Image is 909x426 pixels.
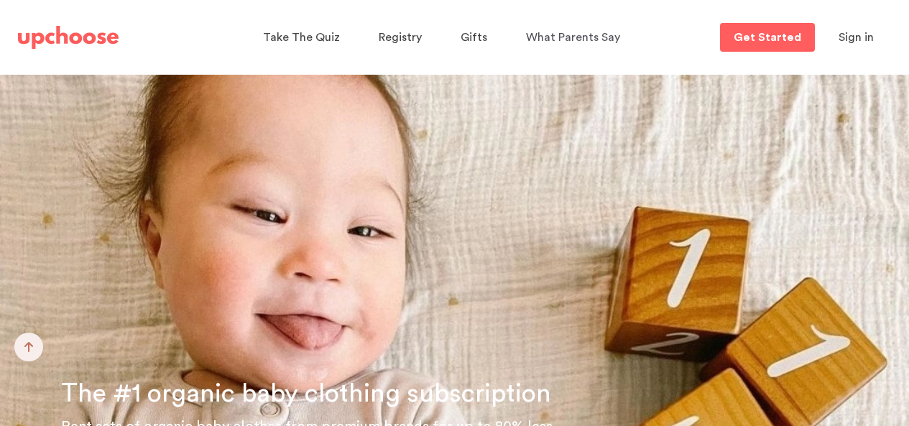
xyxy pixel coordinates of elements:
[526,24,624,52] a: What Parents Say
[263,24,344,52] a: Take The Quiz
[379,24,426,52] a: Registry
[839,32,874,43] span: Sign in
[821,23,892,52] button: Sign in
[461,24,492,52] a: Gifts
[734,32,801,43] p: Get Started
[720,23,815,52] a: Get Started
[18,26,119,49] img: UpChoose
[61,381,551,407] span: The #1 organic baby clothing subscription
[461,32,487,43] span: Gifts
[526,32,620,43] span: What Parents Say
[18,23,119,52] a: UpChoose
[379,32,422,43] span: Registry
[263,32,340,43] span: Take The Quiz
